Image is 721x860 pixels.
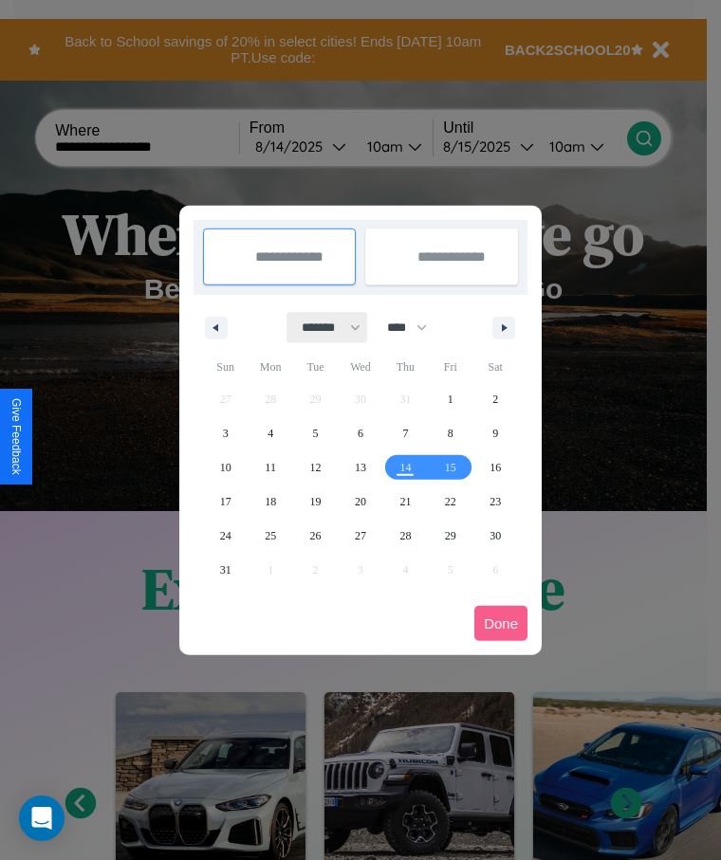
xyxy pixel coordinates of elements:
span: 23 [490,485,501,519]
span: 24 [220,519,231,553]
span: 12 [310,450,322,485]
span: 2 [492,382,498,416]
span: 17 [220,485,231,519]
button: 10 [203,450,248,485]
button: 26 [293,519,338,553]
button: 7 [383,416,428,450]
span: 10 [220,450,231,485]
button: 3 [203,416,248,450]
button: 6 [338,416,382,450]
span: 25 [265,519,276,553]
span: 19 [310,485,322,519]
button: 8 [428,416,472,450]
button: 4 [248,416,292,450]
span: 26 [310,519,322,553]
button: 30 [473,519,518,553]
button: 21 [383,485,428,519]
button: 27 [338,519,382,553]
span: 1 [448,382,453,416]
span: 18 [265,485,276,519]
span: 3 [223,416,229,450]
span: 7 [402,416,408,450]
span: 27 [355,519,366,553]
button: 12 [293,450,338,485]
button: 16 [473,450,518,485]
span: 15 [445,450,456,485]
button: 19 [293,485,338,519]
span: 5 [313,416,319,450]
div: Give Feedback [9,398,23,475]
button: 22 [428,485,472,519]
span: 6 [358,416,363,450]
span: 22 [445,485,456,519]
button: 5 [293,416,338,450]
span: Wed [338,352,382,382]
button: 13 [338,450,382,485]
span: 4 [268,416,273,450]
span: 31 [220,553,231,587]
span: 16 [490,450,501,485]
span: 13 [355,450,366,485]
span: 8 [448,416,453,450]
span: 11 [265,450,276,485]
span: Tue [293,352,338,382]
button: 25 [248,519,292,553]
button: 14 [383,450,428,485]
span: 28 [399,519,411,553]
button: 11 [248,450,292,485]
button: 28 [383,519,428,553]
span: Thu [383,352,428,382]
button: 17 [203,485,248,519]
button: 2 [473,382,518,416]
span: 9 [492,416,498,450]
span: 20 [355,485,366,519]
button: 23 [473,485,518,519]
button: 18 [248,485,292,519]
button: Done [474,606,527,641]
span: 14 [399,450,411,485]
button: 15 [428,450,472,485]
div: Open Intercom Messenger [19,796,65,841]
span: Mon [248,352,292,382]
button: 24 [203,519,248,553]
span: Sat [473,352,518,382]
span: 30 [490,519,501,553]
button: 1 [428,382,472,416]
span: Sun [203,352,248,382]
span: 21 [399,485,411,519]
button: 9 [473,416,518,450]
button: 29 [428,519,472,553]
span: 29 [445,519,456,553]
button: 20 [338,485,382,519]
span: Fri [428,352,472,382]
button: 31 [203,553,248,587]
